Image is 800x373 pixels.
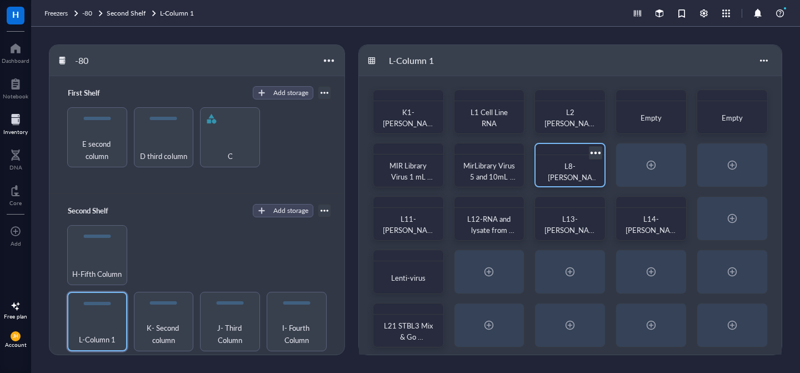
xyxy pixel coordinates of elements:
span: Freezers [44,8,68,18]
span: L14-[PERSON_NAME] [626,213,677,246]
a: Core [9,182,22,206]
span: L12-RNA and lysate from parental cells [467,213,514,246]
div: Second Shelf [63,203,129,218]
span: JH [13,334,18,339]
div: First Shelf [63,85,129,101]
div: Add storage [273,88,308,98]
span: D third column [140,150,187,162]
span: H [12,7,19,21]
a: Notebook [3,75,28,100]
div: Add [11,240,21,247]
span: -80 [82,8,92,18]
span: L2 [PERSON_NAME] [544,107,596,140]
a: DNA [9,146,22,171]
span: Lenti-virus [391,272,426,283]
span: L8-[PERSON_NAME] [548,161,598,193]
div: Add storage [273,206,308,216]
span: C [228,150,233,162]
span: K- Second column [139,322,189,346]
div: Dashboard [2,57,29,64]
button: Add storage [253,86,313,100]
span: K1-[PERSON_NAME] [383,107,434,140]
a: -80 [82,8,104,19]
div: -80 [70,51,137,70]
span: E second column [72,138,122,162]
a: Inventory [3,111,28,135]
span: I- Fourth Column [272,322,322,346]
button: Add storage [253,204,313,217]
span: Empty [722,112,743,123]
div: DNA [9,164,22,171]
a: Dashboard [2,39,29,64]
span: L13-[PERSON_NAME] [544,213,596,246]
span: Empty [641,112,662,123]
div: Account [5,341,27,348]
span: MirLibrary Virus 5 and 10mL aliquots [463,160,517,193]
span: J- Third Column [205,322,255,346]
span: MIR Library Virus 1 mL aliquots [389,160,433,193]
div: L-Column 1 [384,51,451,70]
a: Freezers [44,8,80,19]
div: Notebook [3,93,28,100]
span: L11-[PERSON_NAME] [383,213,434,246]
span: L21 STBL3 Mix & Go Competent Cells [384,320,434,364]
div: Inventory [3,128,28,135]
div: Free plan [4,313,27,320]
div: Core [9,200,22,206]
span: L-Column 1 [79,334,116,346]
span: H-Fifth Column [72,268,122,280]
span: L1 Cell Line RNA [471,107,509,128]
a: Second ShelfL-Column 1 [107,8,196,19]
